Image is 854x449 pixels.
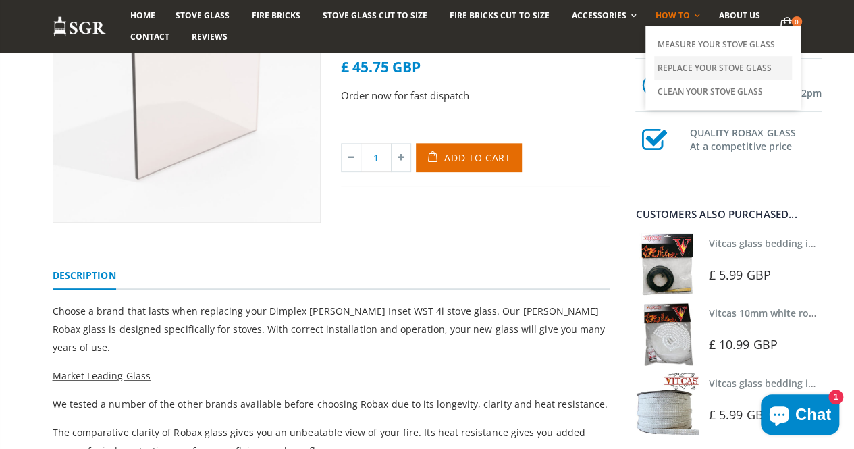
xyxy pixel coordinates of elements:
span: £ 10.99 GBP [709,336,778,352]
p: Order now for fast dispatch [341,88,610,103]
a: Fire Bricks Cut To Size [439,5,559,26]
a: 0 [774,14,801,40]
a: Stove Glass Cut To Size [313,5,437,26]
a: Stove Glass [165,5,240,26]
span: We tested a number of the other brands available before choosing Robax due to its longevity, clar... [53,398,608,411]
a: Replace Your Stove Glass [654,56,792,80]
a: Fire Bricks [242,5,311,26]
a: How To [645,5,707,26]
span: 0 [791,16,802,27]
span: About us [719,9,760,21]
span: Market Leading Glass [53,369,151,382]
span: Add to Cart [444,151,511,164]
a: About us [709,5,770,26]
span: £ 45.75 GBP [341,57,421,76]
span: £ 5.99 GBP [709,267,771,283]
a: Description [53,263,116,290]
a: Clean Your Stove Glass [654,80,792,103]
img: Vitcas stove glass bedding in tape [635,373,698,435]
span: Stove Glass [176,9,230,21]
a: Measure Your Stove Glass [654,33,792,56]
span: Stove Glass Cut To Size [323,9,427,21]
a: Home [120,5,165,26]
inbox-online-store-chat: Shopify online store chat [757,394,843,438]
span: £ 5.99 GBP [709,406,771,423]
span: Fire Bricks [252,9,300,21]
a: Reviews [182,26,238,48]
span: Accessories [571,9,626,21]
span: How To [656,9,690,21]
img: Stove Glass Replacement [53,16,107,38]
h3: QUALITY ROBAX GLASS At a competitive price [689,124,822,153]
img: Vitcas white rope, glue and gloves kit 10mm [635,302,698,365]
span: Reviews [192,31,228,43]
img: Vitcas stove glass bedding in tape [635,233,698,296]
span: Contact [130,31,169,43]
span: Fire Bricks Cut To Size [450,9,549,21]
span: Home [130,9,155,21]
button: Add to Cart [416,143,522,172]
a: Accessories [561,5,643,26]
a: Contact [120,26,180,48]
span: Choose a brand that lasts when replacing your Dimplex [PERSON_NAME] Inset WST 4i stove glass. Our... [53,305,606,354]
div: Customers also purchased... [635,209,822,219]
